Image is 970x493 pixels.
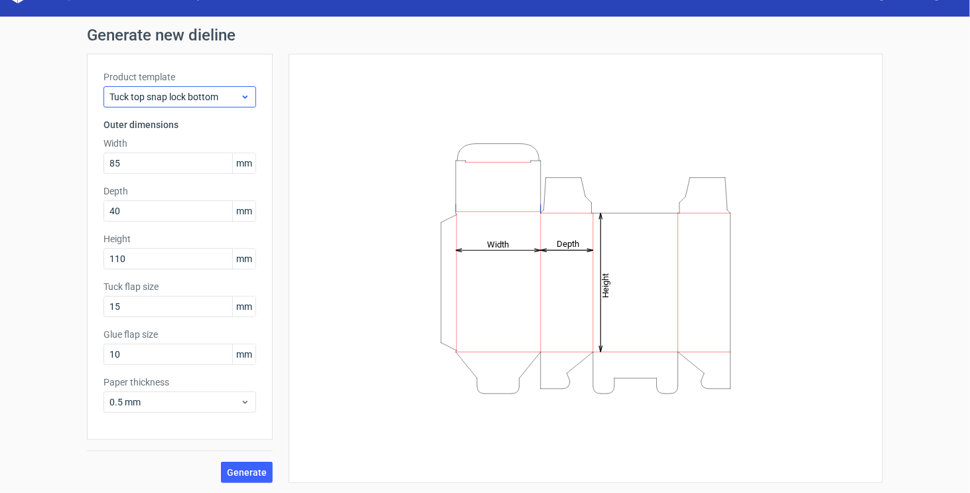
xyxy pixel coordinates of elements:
span: 0.5 mm [109,395,240,409]
label: Paper thickness [104,376,256,389]
tspan: Width [487,239,509,249]
tspan: Height [600,273,610,297]
label: Glue flap size [104,328,256,341]
button: Generate [221,462,273,483]
label: Product template [104,70,256,84]
tspan: Depth [557,239,579,249]
span: Generate [227,468,267,477]
span: mm [232,297,255,317]
label: Depth [104,184,256,198]
h1: Generate new dieline [87,27,883,43]
label: Width [104,137,256,150]
span: mm [232,153,255,173]
h3: Outer dimensions [104,118,256,131]
span: mm [232,249,255,269]
span: mm [232,344,255,364]
label: Tuck flap size [104,280,256,293]
span: Tuck top snap lock bottom [109,90,240,104]
span: mm [232,201,255,221]
label: Height [104,232,256,246]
